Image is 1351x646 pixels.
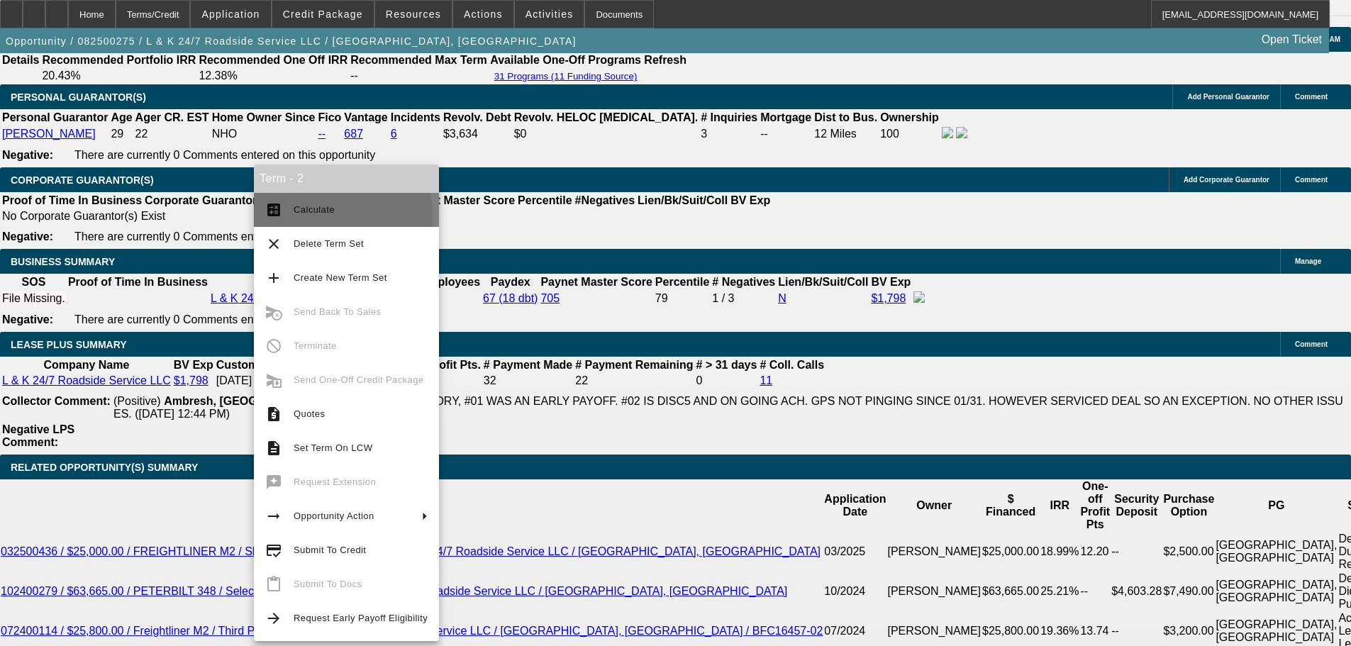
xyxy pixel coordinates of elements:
th: Recommended Portfolio IRR [41,53,196,67]
img: linkedin-icon.png [956,127,967,138]
span: Comment [1295,340,1328,348]
b: Negative LPS Comment: [2,423,74,448]
b: Home Owner Since [212,111,316,123]
a: 102400279 / $63,665.00 / PETERBILT 348 / Select Appropriate Vendor / L & K 24/7 Roadside Service ... [1,585,787,597]
span: CORPORATE GUARANTOR(S) [11,174,154,186]
b: Percentile [518,194,572,206]
b: Paydex [491,276,530,288]
mat-icon: arrow_right_alt [265,508,282,525]
th: Recommended Max Term [350,53,488,67]
b: Revolv. HELOC [MEDICAL_DATA]. [514,111,699,123]
mat-icon: credit_score [265,542,282,559]
th: SOS [1,275,66,289]
th: Security Deposit [1111,479,1162,532]
a: 687 [344,128,363,140]
td: $0 [513,126,699,142]
a: 032500436 / $25,000.00 / FREIGHTLINER M2 / Skid Steer Attachment Depot / L & K 24/7 Roadside Serv... [1,545,821,557]
b: # Payment Made [484,359,572,371]
th: Proof of Time In Business [1,194,143,208]
td: 10/2024 [823,572,886,611]
b: Percentile [655,276,709,288]
span: There are currently 0 Comments entered on this opportunity [74,149,375,161]
td: 12 Miles [813,126,878,142]
b: Company Name [43,359,129,371]
b: Ambresh, [GEOGRAPHIC_DATA]: [164,395,345,407]
b: Negative: [2,230,53,243]
span: There are currently 0 Comments entered on this opportunity [74,230,375,243]
th: Recommended One Off IRR [198,53,348,67]
span: Actions [464,9,503,20]
b: Paynet Master Score [540,276,652,288]
td: 12.38% [198,69,348,83]
span: Credit Package [283,9,363,20]
span: Add Corporate Guarantor [1184,176,1269,184]
button: Activities [515,1,584,28]
td: NHO [211,126,316,142]
b: # Employees [411,276,480,288]
b: # > 31 days [696,359,757,371]
b: Mortgage [760,111,811,123]
td: 29 [110,126,133,142]
td: $2,500.00 [1162,532,1215,572]
b: Dist to Bus. [814,111,877,123]
b: Lien/Bk/Suit/Coll [778,276,868,288]
span: Request Early Payoff Eligibility [294,613,428,623]
td: [GEOGRAPHIC_DATA], [GEOGRAPHIC_DATA] [1215,572,1338,611]
b: Revolv. Debt [443,111,511,123]
span: Add Personal Guarantor [1187,93,1269,101]
td: 12.20 [1079,532,1111,572]
mat-icon: description [265,440,282,457]
td: [PERSON_NAME] [886,572,982,611]
a: 6 [391,128,397,140]
span: Submit To Credit [294,545,366,555]
span: Calculate [294,204,335,215]
div: 79 [655,292,709,305]
span: Manage [1295,257,1321,265]
b: Collector Comment: [2,395,111,407]
b: # Coll. Calls [760,359,824,371]
span: (Positive) [113,395,161,407]
mat-icon: clear [265,235,282,252]
td: 18.99% [1040,532,1079,572]
b: # Negatives [712,276,775,288]
a: 072400114 / $25,800.00 / Freightliner M2 / Third Party Vendor / L & K 24/7 Roadside Service LLC /... [1,625,823,637]
td: 100 [879,126,940,142]
b: Paynet Master Score [404,194,515,206]
td: 3 [700,126,758,142]
td: 25.21% [1040,572,1079,611]
span: Quotes [294,408,325,419]
div: 1 / 3 [712,292,775,305]
span: Opportunity / 082500275 / L & K 24/7 Roadside Service LLC / [GEOGRAPHIC_DATA], [GEOGRAPHIC_DATA] [6,35,577,47]
th: Refresh [643,53,687,67]
a: 67 (18 dbt) [483,292,538,304]
td: [DATE] [216,374,304,388]
a: 11 [760,374,772,386]
td: 22 [135,126,210,142]
span: Comment [1295,176,1328,184]
b: Vantage [344,111,387,123]
td: 22 [574,374,694,388]
b: Negative: [2,149,53,161]
div: Term - 2 [254,165,439,193]
b: Age [111,111,132,123]
span: Opportunity Action [294,511,374,521]
b: Customer Since [216,359,303,371]
th: Details [1,53,40,67]
a: L & K 24/7 Roadside Service LLC [211,292,379,304]
mat-icon: arrow_forward [265,610,282,627]
td: $25,000.00 [982,532,1040,572]
b: Ownership [880,111,939,123]
b: Incidents [391,111,440,123]
a: L & K 24/7 Roadside Service LLC [2,374,171,386]
td: $7,490.00 [1162,572,1215,611]
span: Application [201,9,260,20]
a: 705 [540,292,560,304]
a: Open Ticket [1256,28,1328,52]
b: Corporate Guarantor [145,194,257,206]
b: # Inquiries [701,111,757,123]
td: No Corporate Guarantor(s) Exist [1,209,777,223]
b: BV Exp [730,194,770,206]
a: N [778,292,786,304]
td: $63,665.00 [982,572,1040,611]
button: Application [191,1,270,28]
